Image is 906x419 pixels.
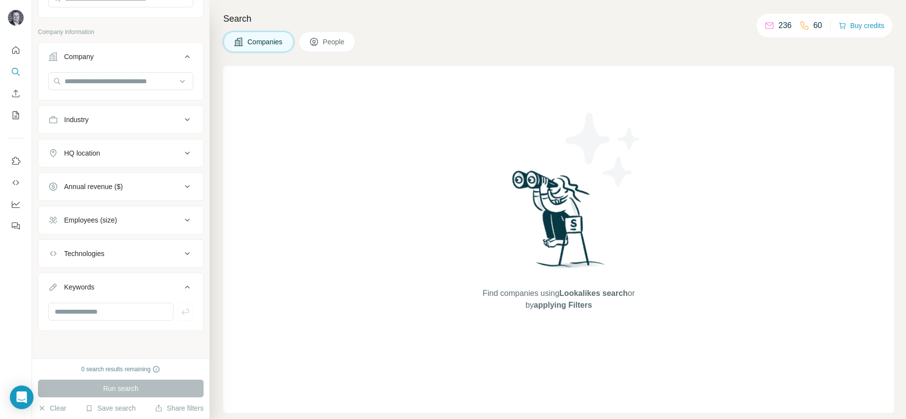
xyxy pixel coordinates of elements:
[223,12,894,26] h4: Search
[8,217,24,235] button: Feedback
[323,37,346,47] span: People
[38,208,203,232] button: Employees (size)
[8,106,24,124] button: My lists
[8,85,24,102] button: Enrich CSV
[10,386,34,409] div: Open Intercom Messenger
[38,28,204,36] p: Company information
[8,10,24,26] img: Avatar
[38,45,203,72] button: Company
[38,108,203,131] button: Industry
[778,20,792,32] p: 236
[480,288,637,311] span: Find companies using or by
[38,175,203,198] button: Annual revenue ($)
[559,289,628,297] span: Lookalikes search
[8,174,24,192] button: Use Surfe API
[534,301,592,309] span: applying Filters
[64,115,89,125] div: Industry
[85,403,136,413] button: Save search
[64,52,94,62] div: Company
[64,182,123,192] div: Annual revenue ($)
[64,148,100,158] div: HQ location
[8,195,24,213] button: Dashboard
[38,275,203,303] button: Keywords
[813,20,822,32] p: 60
[247,37,283,47] span: Companies
[838,19,884,32] button: Buy credits
[8,63,24,81] button: Search
[64,249,105,258] div: Technologies
[38,242,203,265] button: Technologies
[8,41,24,59] button: Quick start
[559,105,648,194] img: Surfe Illustration - Stars
[64,282,94,292] div: Keywords
[8,152,24,170] button: Use Surfe on LinkedIn
[81,365,161,374] div: 0 search results remaining
[38,403,66,413] button: Clear
[64,215,117,225] div: Employees (size)
[508,168,610,278] img: Surfe Illustration - Woman searching with binoculars
[155,403,204,413] button: Share filters
[38,141,203,165] button: HQ location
